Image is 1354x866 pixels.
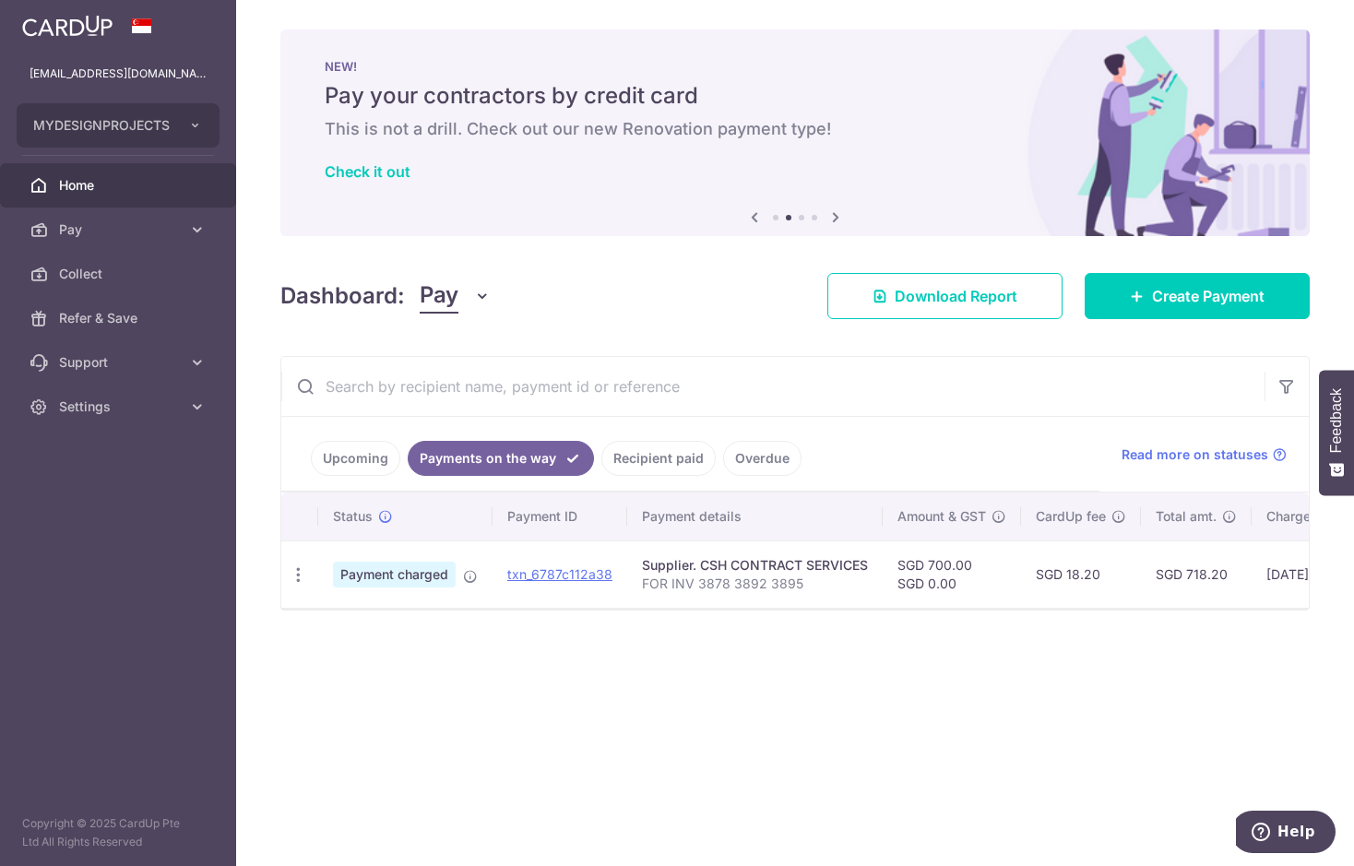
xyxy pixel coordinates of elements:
[1236,811,1336,857] iframe: Opens a widget where you can find more information
[281,357,1265,416] input: Search by recipient name, payment id or reference
[59,353,181,372] span: Support
[325,59,1265,74] p: NEW!
[408,441,594,476] a: Payments on the way
[59,220,181,239] span: Pay
[325,118,1265,140] h6: This is not a drill. Check out our new Renovation payment type!
[325,162,410,181] a: Check it out
[59,176,181,195] span: Home
[17,103,220,148] button: MYDESIGNPROJECTS
[1036,507,1106,526] span: CardUp fee
[311,441,400,476] a: Upcoming
[507,566,612,582] a: txn_6787c112a38
[827,273,1063,319] a: Download Report
[1021,540,1141,608] td: SGD 18.20
[1122,445,1287,464] a: Read more on statuses
[325,81,1265,111] h5: Pay your contractors by credit card
[333,562,456,587] span: Payment charged
[280,30,1310,236] img: Renovation banner
[1328,388,1345,453] span: Feedback
[1122,445,1268,464] span: Read more on statuses
[420,279,458,314] span: Pay
[1152,285,1265,307] span: Create Payment
[280,279,405,313] h4: Dashboard:
[642,556,868,575] div: Supplier. CSH CONTRACT SERVICES
[22,15,113,37] img: CardUp
[420,279,491,314] button: Pay
[1319,370,1354,495] button: Feedback - Show survey
[59,397,181,416] span: Settings
[493,492,627,540] th: Payment ID
[1266,507,1342,526] span: Charge date
[333,507,373,526] span: Status
[642,575,868,593] p: FOR INV 3878 3892 3895
[883,540,1021,608] td: SGD 700.00 SGD 0.00
[723,441,802,476] a: Overdue
[33,116,170,135] span: MYDESIGNPROJECTS
[895,285,1017,307] span: Download Report
[1156,507,1217,526] span: Total amt.
[627,492,883,540] th: Payment details
[1141,540,1252,608] td: SGD 718.20
[30,65,207,83] p: [EMAIL_ADDRESS][DOMAIN_NAME]
[59,309,181,327] span: Refer & Save
[897,507,986,526] span: Amount & GST
[601,441,716,476] a: Recipient paid
[59,265,181,283] span: Collect
[1085,273,1310,319] a: Create Payment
